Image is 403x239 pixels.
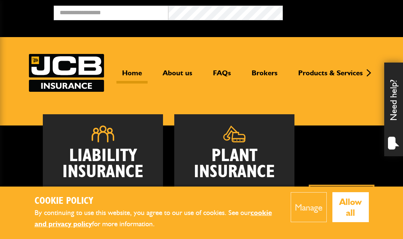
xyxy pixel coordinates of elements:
a: About us [157,69,198,84]
a: Brokers [246,69,283,84]
button: Allow all [332,192,369,222]
div: Need help? [384,63,403,156]
p: By continuing to use this website, you agree to our use of cookies. See our for more information. [35,207,280,230]
img: JCB Insurance Services logo [29,54,104,92]
a: FAQs [207,69,237,84]
button: Manage [291,192,327,222]
a: Products & Services [293,69,368,84]
button: Broker Login [283,6,397,17]
a: Home [116,69,148,84]
a: JCB Insurance Services [29,54,104,92]
h2: Cookie Policy [35,196,280,207]
h2: Plant Insurance [186,148,283,180]
h2: Liability Insurance [54,148,152,197]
